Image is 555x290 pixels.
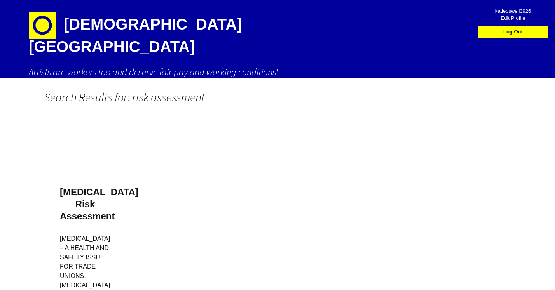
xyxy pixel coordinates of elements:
[480,26,546,38] a: Log Out
[29,12,56,39] img: circle-e1448293145835.png
[60,187,138,221] a: [MEDICAL_DATA] Risk Assessment
[485,5,541,12] span: katieoswell3926
[485,12,541,19] span: Edit Profile
[44,78,205,116] h1: Search Results for: risk assessment
[29,66,526,78] h2: Artists are workers too and deserve fair pay and working conditions!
